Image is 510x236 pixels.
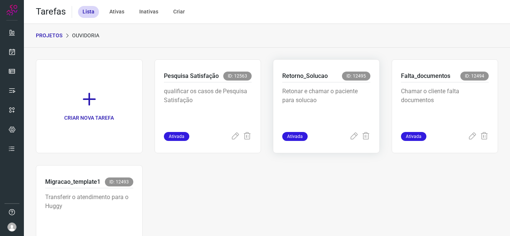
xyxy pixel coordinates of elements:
[282,132,308,141] span: Ativada
[342,72,370,81] span: ID: 12495
[105,6,129,18] div: Ativas
[164,87,252,124] p: qualificar os casos de Pesquisa Satisfação
[401,132,426,141] span: Ativada
[164,72,219,81] p: Pesquisa Satisfação
[135,6,163,18] div: Inativas
[45,193,133,230] p: Transferir o atendimento para o Huggy
[72,32,99,40] p: Ouvidoria
[401,72,450,81] p: Falta_documentos
[64,114,114,122] p: CRIAR NOVA TAREFA
[282,87,370,124] p: Retonar e chamar o paciente para solucao
[36,32,62,40] p: PROJETOS
[7,223,16,232] img: avatar-user-boy.jpg
[401,87,489,124] p: Chamar o cliente falta documentos
[6,4,18,16] img: Logo
[223,72,252,81] span: ID: 12563
[78,6,99,18] div: Lista
[164,132,189,141] span: Ativada
[105,177,133,186] span: ID: 12493
[36,59,143,153] a: CRIAR NOVA TAREFA
[169,6,189,18] div: Criar
[45,177,100,186] p: Migracao_template1
[282,72,328,81] p: Retorno_Solucao
[36,6,66,17] h2: Tarefas
[460,72,489,81] span: ID: 12494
